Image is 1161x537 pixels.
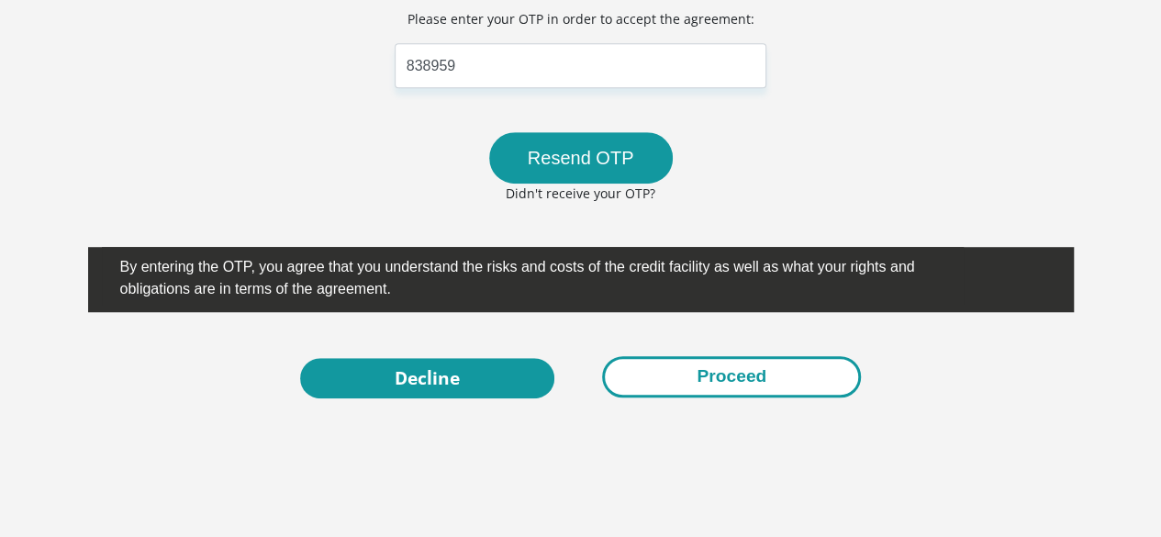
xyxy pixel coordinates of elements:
[300,358,554,399] a: Decline
[602,356,861,397] button: Proceed
[395,43,767,88] input: Insert here
[407,9,754,28] p: Please enter your OTP in order to accept the agreement:
[489,132,673,184] button: Resend OTP
[102,247,965,305] label: By entering the OTP, you agree that you understand the risks and costs of the credit facility as ...
[348,184,813,203] p: Didn't receive your OTP?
